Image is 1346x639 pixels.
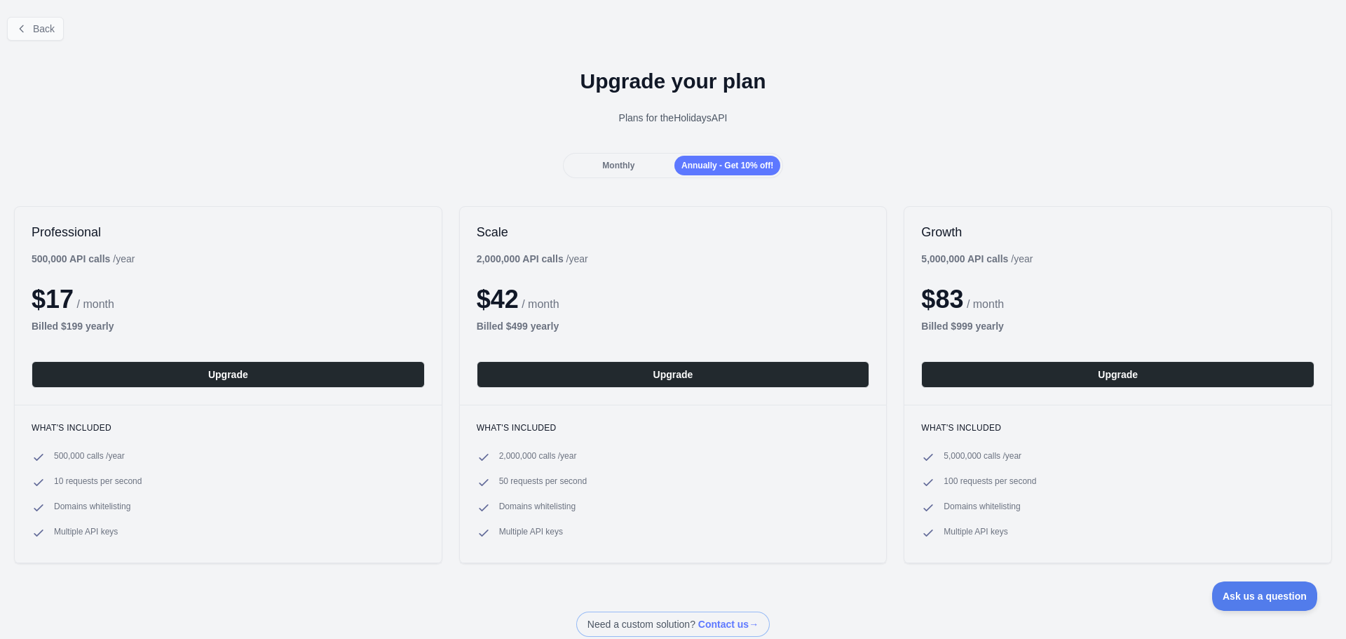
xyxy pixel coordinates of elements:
[921,285,963,314] span: $ 83
[921,252,1033,266] div: / year
[477,252,588,266] div: / year
[477,253,564,264] b: 2,000,000 API calls
[921,224,1314,241] h2: Growth
[1212,581,1318,611] iframe: Toggle Customer Support
[921,253,1008,264] b: 5,000,000 API calls
[477,224,870,241] h2: Scale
